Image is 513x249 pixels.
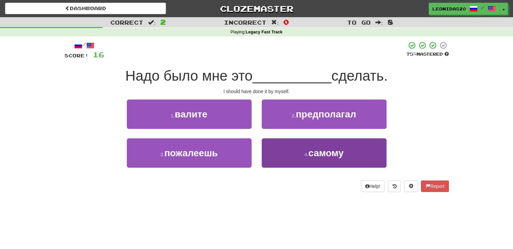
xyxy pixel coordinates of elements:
[127,138,252,168] button: 3.пожалеешь
[176,3,337,15] a: Clozemaster
[406,51,449,57] div: Mastered
[292,113,296,118] small: 2 .
[429,3,500,15] a: leonidas20 /
[406,51,417,57] span: 75 %
[127,100,252,129] button: 1.валите
[262,100,387,129] button: 2.предполагал
[304,152,308,157] small: 4 .
[347,19,371,26] span: To go
[64,88,449,95] div: I should have done it by myself.
[421,181,449,192] button: Report
[148,20,155,25] span: :
[160,18,166,26] span: 2
[93,50,104,59] span: 16
[262,138,387,168] button: 4.самому
[5,3,166,14] a: Dashboard
[388,18,393,26] span: 8
[331,68,388,84] span: сделать.
[171,113,175,118] small: 1 .
[375,20,383,25] span: :
[175,109,207,119] span: валите
[64,53,89,58] span: Score:
[246,30,282,34] strong: Legacy Fast Track
[481,5,484,10] span: /
[253,68,332,84] span: __________
[283,18,289,26] span: 0
[224,19,266,26] span: Incorrect
[296,109,356,119] span: предполагал
[271,20,279,25] span: :
[164,148,218,158] span: пожалеешь
[388,181,401,192] button: Round history (alt+y)
[361,181,385,192] button: Help!
[110,19,143,26] span: Correct
[64,41,104,50] div: /
[125,68,253,84] span: Надо было мне это
[160,152,164,157] small: 3 .
[432,6,466,12] span: leonidas20
[308,148,343,158] span: самому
